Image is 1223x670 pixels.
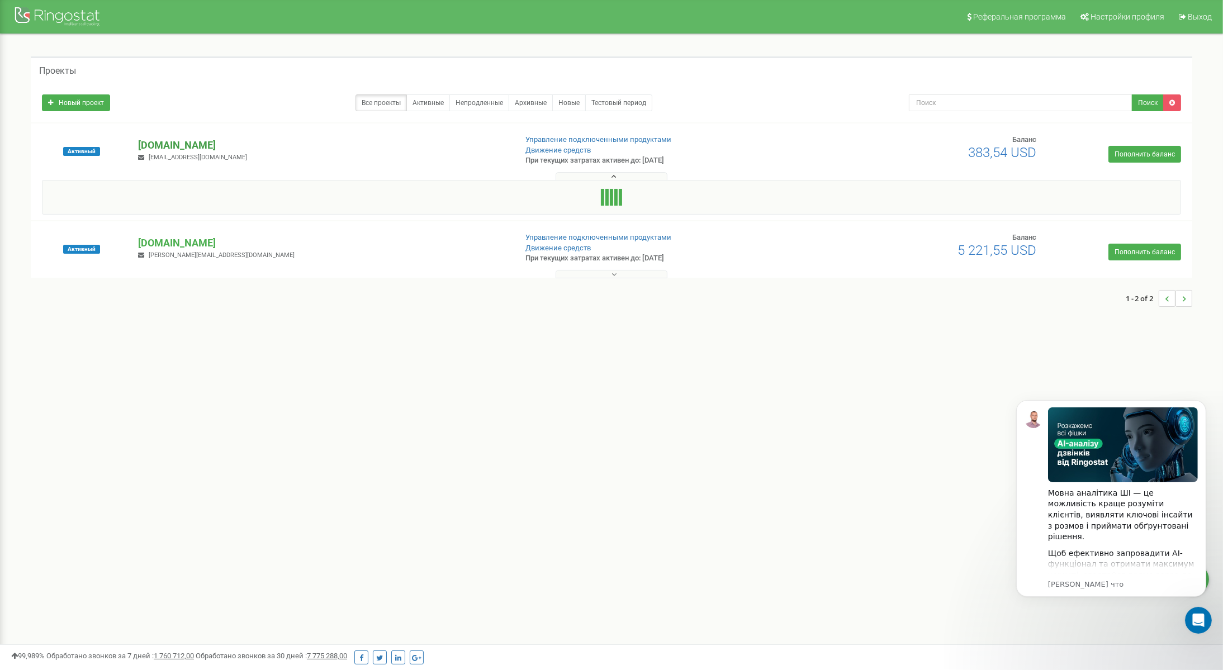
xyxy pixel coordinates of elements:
a: Управление подключенными продуктами [525,135,671,144]
span: Активный [63,245,100,254]
span: Баланс [1013,135,1037,144]
span: Обработано звонков за 7 дней : [46,652,194,660]
p: [DOMAIN_NAME] [138,138,506,153]
span: Баланс [1013,233,1037,241]
a: Управление подключенными продуктами [525,233,671,241]
span: Активный [63,147,100,156]
a: Новые [552,94,586,111]
a: Движение средств [525,146,591,154]
a: Пополнить баланс [1108,244,1181,260]
iframe: Intercom notifications сообщение [999,383,1223,640]
a: Активные [406,94,450,111]
a: Движение средств [525,244,591,252]
span: 1 - 2 of 2 [1126,290,1159,307]
u: 1 760 712,00 [154,652,194,660]
iframe: Intercom live chat [1185,607,1212,634]
input: Поиск [909,94,1132,111]
p: [DOMAIN_NAME] [138,236,506,250]
span: Реферальная программа [973,12,1066,21]
span: 99,989% [11,652,45,660]
h5: Проекты [39,66,76,76]
span: 383,54 USD [969,145,1037,160]
a: Тестовый период [585,94,652,111]
p: При текущих затратах активен до: [DATE] [525,253,798,264]
span: Выход [1188,12,1212,21]
span: Обработано звонков за 30 дней : [196,652,347,660]
p: При текущих затратах активен до: [DATE] [525,155,798,166]
a: Все проекты [355,94,407,111]
span: [EMAIL_ADDRESS][DOMAIN_NAME] [149,154,247,161]
a: Пополнить баланс [1108,146,1181,163]
nav: ... [1126,279,1192,318]
span: Настройки профиля [1091,12,1164,21]
span: 5 221,55 USD [958,243,1037,258]
button: Поиск [1132,94,1164,111]
a: Новый проект [42,94,110,111]
a: Архивные [509,94,553,111]
a: Непродленные [449,94,509,111]
span: [PERSON_NAME][EMAIL_ADDRESS][DOMAIN_NAME] [149,251,295,259]
u: 7 775 288,00 [307,652,347,660]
